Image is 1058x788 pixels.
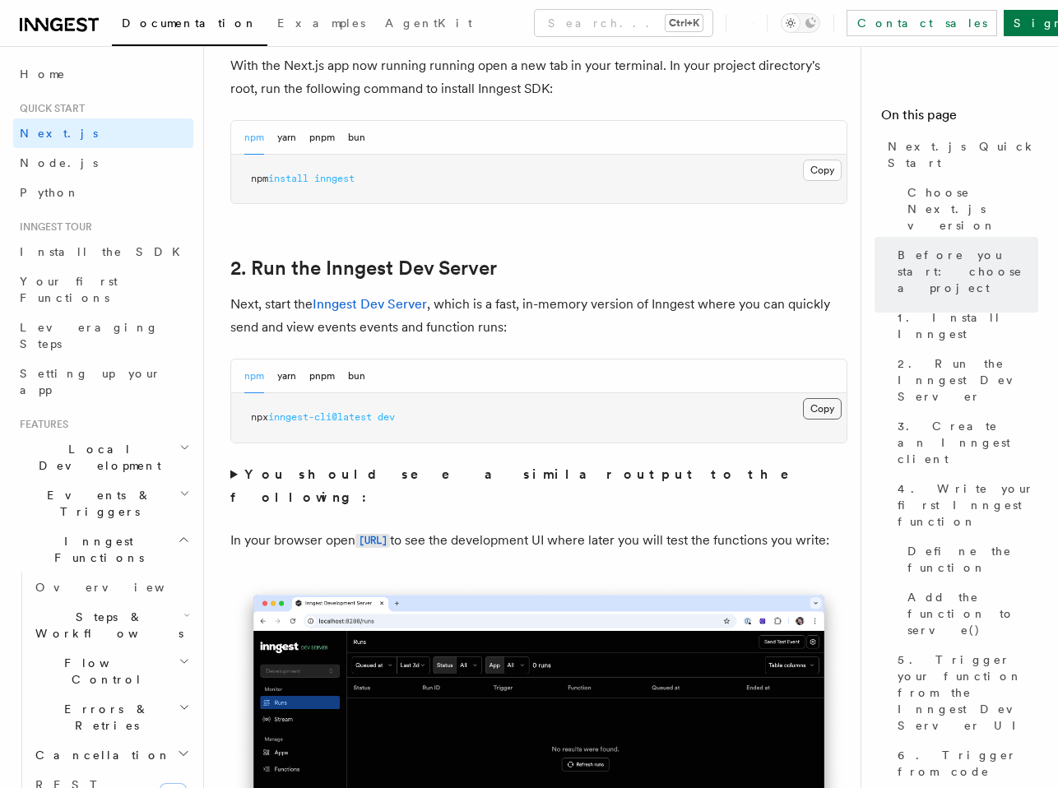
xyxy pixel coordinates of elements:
[20,275,118,304] span: Your first Functions
[251,411,268,423] span: npx
[378,411,395,423] span: dev
[898,480,1038,530] span: 4. Write your first Inngest function
[13,178,193,207] a: Python
[907,543,1038,576] span: Define the function
[251,173,268,184] span: npm
[13,102,85,115] span: Quick start
[348,121,365,155] button: bun
[781,13,820,33] button: Toggle dark mode
[268,173,309,184] span: install
[891,411,1038,474] a: 3. Create an Inngest client
[230,463,847,509] summary: You should see a similar output to the following:
[901,536,1038,582] a: Define the function
[29,602,193,648] button: Steps & Workflows
[29,648,193,694] button: Flow Control
[901,178,1038,240] a: Choose Next.js version
[898,747,1038,780] span: 6. Trigger from code
[535,10,712,36] button: Search...Ctrl+K
[13,359,193,405] a: Setting up your app
[29,572,193,602] a: Overview
[891,474,1038,536] a: 4. Write your first Inngest function
[277,121,296,155] button: yarn
[13,441,179,474] span: Local Development
[230,293,847,339] p: Next, start the , which is a fast, in-memory version of Inngest where you can quickly send and vi...
[244,121,264,155] button: npm
[29,740,193,770] button: Cancellation
[901,582,1038,645] a: Add the function to serve()
[13,59,193,89] a: Home
[13,118,193,148] a: Next.js
[20,321,159,350] span: Leveraging Steps
[20,127,98,140] span: Next.js
[891,740,1038,786] a: 6. Trigger from code
[29,694,193,740] button: Errors & Retries
[20,245,190,258] span: Install the SDK
[35,581,205,594] span: Overview
[309,121,335,155] button: pnpm
[907,589,1038,638] span: Add the function to serve()
[881,105,1038,132] h4: On this page
[13,148,193,178] a: Node.js
[20,156,98,169] span: Node.js
[891,349,1038,411] a: 2. Run the Inngest Dev Server
[13,526,193,572] button: Inngest Functions
[244,359,264,393] button: npm
[891,240,1038,303] a: Before you start: choose a project
[847,10,997,36] a: Contact sales
[13,237,193,267] a: Install the SDK
[13,533,178,566] span: Inngest Functions
[13,267,193,313] a: Your first Functions
[122,16,258,30] span: Documentation
[230,529,847,553] p: In your browser open to see the development UI where later you will test the functions you write:
[666,15,703,31] kbd: Ctrl+K
[375,5,482,44] a: AgentKit
[881,132,1038,178] a: Next.js Quick Start
[29,701,179,734] span: Errors & Retries
[898,247,1038,296] span: Before you start: choose a project
[13,434,193,480] button: Local Development
[13,418,68,431] span: Features
[268,411,372,423] span: inngest-cli@latest
[230,466,812,505] strong: You should see a similar output to the following:
[907,184,1038,234] span: Choose Next.js version
[20,186,80,199] span: Python
[112,5,267,46] a: Documentation
[29,609,183,642] span: Steps & Workflows
[803,160,842,181] button: Copy
[13,487,179,520] span: Events & Triggers
[13,220,92,234] span: Inngest tour
[803,398,842,419] button: Copy
[355,532,390,548] a: [URL]
[898,418,1038,467] span: 3. Create an Inngest client
[20,367,161,396] span: Setting up your app
[309,359,335,393] button: pnpm
[267,5,375,44] a: Examples
[313,296,427,312] a: Inngest Dev Server
[277,16,365,30] span: Examples
[13,480,193,526] button: Events & Triggers
[230,257,497,280] a: 2. Run the Inngest Dev Server
[898,355,1038,405] span: 2. Run the Inngest Dev Server
[898,651,1038,734] span: 5. Trigger your function from the Inngest Dev Server UI
[348,359,365,393] button: bun
[277,359,296,393] button: yarn
[13,313,193,359] a: Leveraging Steps
[230,54,847,100] p: With the Next.js app now running running open a new tab in your terminal. In your project directo...
[385,16,472,30] span: AgentKit
[891,645,1038,740] a: 5. Trigger your function from the Inngest Dev Server UI
[29,747,171,763] span: Cancellation
[891,303,1038,349] a: 1. Install Inngest
[314,173,355,184] span: inngest
[888,138,1038,171] span: Next.js Quick Start
[355,534,390,548] code: [URL]
[20,66,66,82] span: Home
[898,309,1038,342] span: 1. Install Inngest
[29,655,179,688] span: Flow Control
